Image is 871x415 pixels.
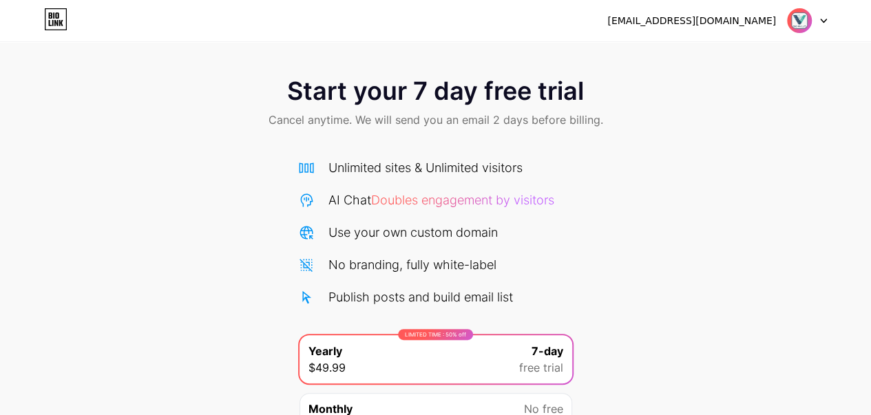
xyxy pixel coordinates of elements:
[786,8,812,34] img: techvelly
[328,223,498,242] div: Use your own custom domain
[607,14,776,28] div: [EMAIL_ADDRESS][DOMAIN_NAME]
[328,158,523,177] div: Unlimited sites & Unlimited visitors
[328,255,496,274] div: No branding, fully white-label
[371,193,554,207] span: Doubles engagement by visitors
[398,329,473,340] div: LIMITED TIME : 50% off
[328,288,513,306] div: Publish posts and build email list
[532,343,563,359] span: 7-day
[308,343,342,359] span: Yearly
[287,77,584,105] span: Start your 7 day free trial
[328,191,554,209] div: AI Chat
[519,359,563,376] span: free trial
[269,111,603,128] span: Cancel anytime. We will send you an email 2 days before billing.
[308,359,346,376] span: $49.99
